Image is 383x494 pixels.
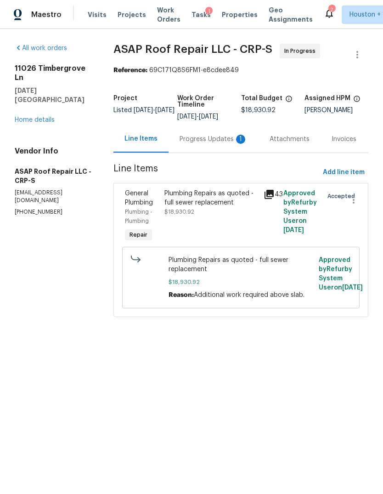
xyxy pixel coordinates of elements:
span: [DATE] [283,227,304,233]
div: 43 [264,189,278,200]
h5: Assigned HPM [304,95,350,102]
h5: ASAP Roof Repair LLC - CRP-S [15,167,91,185]
span: Line Items [113,164,319,181]
div: 69C171Q8S6FM1-e8cdee849 [113,66,368,75]
span: Additional work required above slab. [194,292,304,298]
span: Listed [113,107,175,114]
span: Approved by Refurby System User on [283,190,317,233]
span: Geo Assignments [269,6,313,24]
div: 1 [236,135,245,144]
h2: 11026 Timbergrove Ln [15,64,91,82]
span: - [177,114,218,120]
span: In Progress [284,46,319,56]
span: ASAP Roof Repair LLC - CRP-S [113,44,272,55]
span: $18,930.92 [169,278,313,287]
span: Add line item [323,167,365,178]
div: Progress Updates [180,135,248,144]
span: Accepted [327,192,359,201]
span: Reason: [169,292,194,298]
div: Plumbing Repairs as quoted - full sewer replacement [164,189,258,207]
span: Plumbing Repairs as quoted - full sewer replacement [169,256,313,274]
span: [DATE] [342,284,363,291]
button: Add line item [319,164,368,181]
span: The hpm assigned to this work order. [353,95,360,107]
div: 1 [205,7,213,16]
p: [PHONE_NUMBER] [15,208,91,216]
span: Properties [222,10,258,19]
div: Line Items [124,134,158,143]
span: $18,930.92 [241,107,276,114]
a: Home details [15,117,55,123]
span: Maestro [31,10,62,19]
span: [DATE] [177,114,197,120]
h5: Total Budget [241,95,282,102]
div: 7 [328,6,335,15]
span: Work Orders [157,6,180,24]
b: Reference: [113,67,147,74]
h5: Work Order Timeline [177,95,241,108]
span: [DATE] [199,114,218,120]
span: [DATE] [155,107,175,114]
span: Tasks [191,11,211,18]
span: $18,930.92 [164,209,194,215]
h5: [DATE][GEOGRAPHIC_DATA] [15,86,91,104]
span: General Plumbing [125,190,153,206]
div: Invoices [332,135,356,144]
span: Visits [88,10,107,19]
div: [PERSON_NAME] [304,107,368,114]
p: [EMAIL_ADDRESS][DOMAIN_NAME] [15,189,91,204]
span: Approved by Refurby System User on [319,257,363,291]
div: Attachments [270,135,310,144]
a: All work orders [15,45,67,51]
span: Projects [118,10,146,19]
span: The total cost of line items that have been proposed by Opendoor. This sum includes line items th... [285,95,293,107]
span: Plumbing - Plumbing [125,209,152,224]
span: - [134,107,175,114]
span: [DATE] [134,107,153,114]
h4: Vendor Info [15,147,91,156]
h5: Project [113,95,137,102]
span: Repair [126,230,151,239]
